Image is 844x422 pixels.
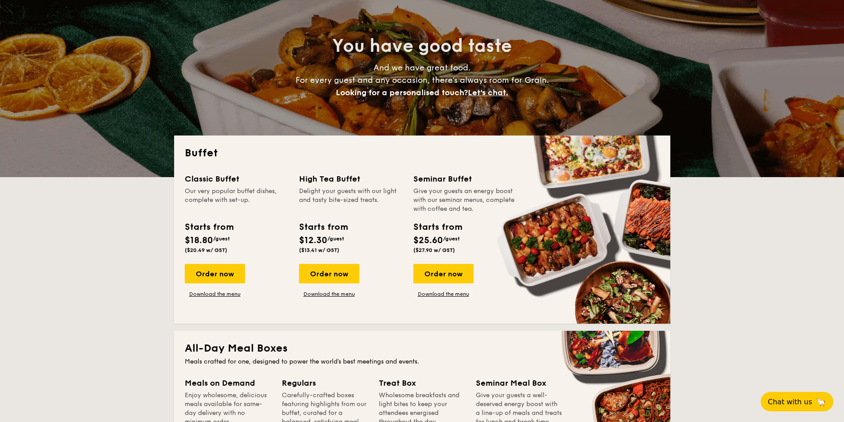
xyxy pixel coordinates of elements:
div: Order now [185,264,245,283]
span: Let's chat. [468,88,508,97]
div: Classic Buffet [185,173,288,185]
div: Order now [299,264,359,283]
span: And we have great food. For every guest and any occasion, there’s always room for Grain. [296,63,549,97]
div: Treat Box [379,377,465,389]
span: /guest [443,236,460,242]
div: Regulars [282,377,368,389]
a: Download the menu [299,290,359,298]
span: You have good taste [332,35,512,57]
span: /guest [213,236,230,242]
div: Starts from [413,221,462,234]
span: ($13.41 w/ GST) [299,247,339,253]
span: 🦙 [816,397,826,407]
span: $18.80 [185,235,213,246]
div: Give your guests an energy boost with our seminar menus, complete with coffee and tea. [413,187,517,213]
div: Seminar Meal Box [476,377,562,389]
h2: All-Day Meal Boxes [185,341,660,356]
span: $12.30 [299,235,327,246]
div: Our very popular buffet dishes, complete with set-up. [185,187,288,213]
div: Order now [413,264,474,283]
div: Starts from [185,221,233,234]
span: /guest [327,236,344,242]
div: Starts from [299,221,347,234]
button: Chat with us🦙 [761,392,833,411]
span: Chat with us [768,398,812,406]
div: High Tea Buffet [299,173,403,185]
span: Looking for a personalised touch? [336,88,468,97]
h2: Buffet [185,146,660,160]
div: Delight your guests with our light and tasty bite-sized treats. [299,187,403,213]
div: Seminar Buffet [413,173,517,185]
div: Meals on Demand [185,377,271,389]
span: ($27.90 w/ GST) [413,247,455,253]
a: Download the menu [185,290,245,298]
span: ($20.49 w/ GST) [185,247,227,253]
span: $25.60 [413,235,443,246]
div: Meals crafted for one, designed to power the world's best meetings and events. [185,357,660,366]
a: Download the menu [413,290,474,298]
